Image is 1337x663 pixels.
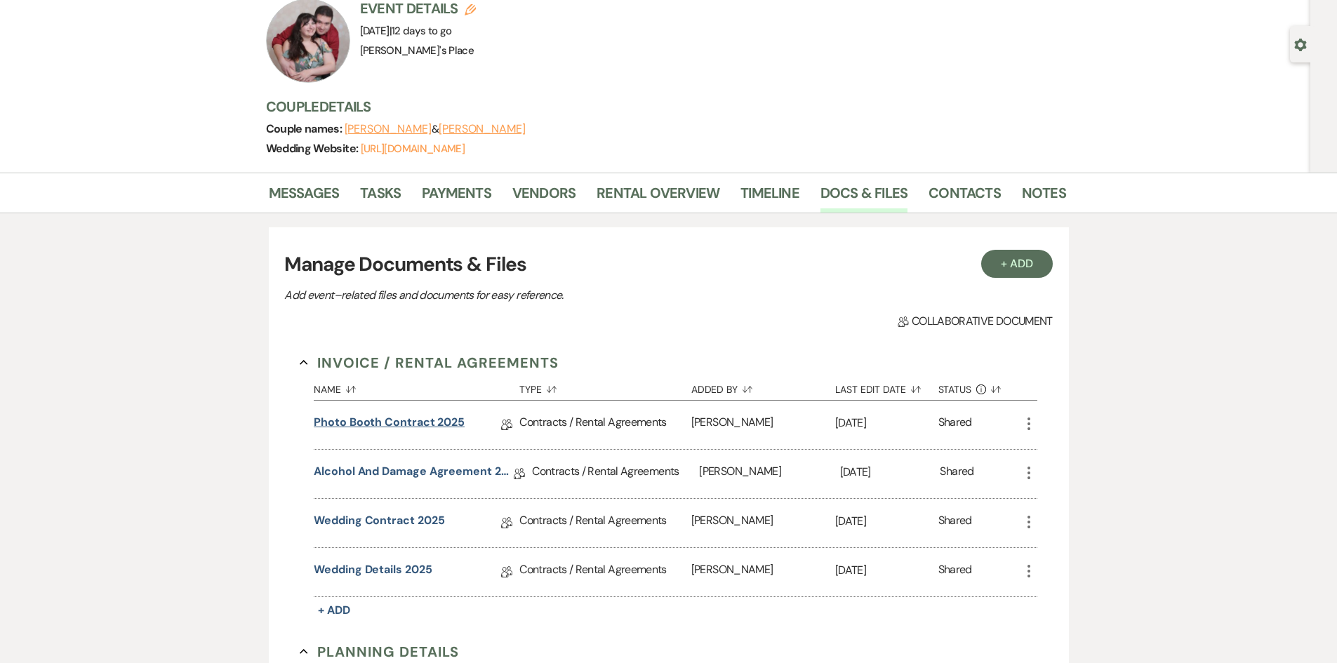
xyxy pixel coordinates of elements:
[314,463,514,485] a: Alcohol and Damage Agreement 2025
[512,182,576,213] a: Vendors
[820,182,907,213] a: Docs & Files
[835,373,938,400] button: Last Edit Date
[740,182,799,213] a: Timeline
[519,401,691,449] div: Contracts / Rental Agreements
[691,401,835,449] div: [PERSON_NAME]
[929,182,1001,213] a: Contacts
[835,414,938,432] p: [DATE]
[519,499,691,547] div: Contracts / Rental Agreements
[691,499,835,547] div: [PERSON_NAME]
[284,286,776,304] p: Add event–related files and documents for easy reference.
[345,122,526,136] span: &
[314,373,519,400] button: Name
[699,450,839,498] div: [PERSON_NAME]
[422,182,491,213] a: Payments
[266,97,1052,116] h3: Couple Details
[691,548,835,596] div: [PERSON_NAME]
[284,250,1052,279] h3: Manage Documents & Files
[300,641,459,662] button: Planning Details
[360,182,401,213] a: Tasks
[314,512,444,534] a: Wedding Contract 2025
[269,182,340,213] a: Messages
[314,561,432,583] a: Wedding Details 2025
[981,250,1053,278] button: + Add
[266,141,361,156] span: Wedding Website:
[938,512,972,534] div: Shared
[360,43,474,58] span: [PERSON_NAME]'s Place
[898,313,1052,330] span: Collaborative document
[519,548,691,596] div: Contracts / Rental Agreements
[439,123,526,135] button: [PERSON_NAME]
[840,463,940,481] p: [DATE]
[938,384,972,394] span: Status
[938,414,972,436] div: Shared
[940,463,973,485] div: Shared
[1294,37,1307,51] button: Open lead details
[532,450,699,498] div: Contracts / Rental Agreements
[597,182,719,213] a: Rental Overview
[345,123,432,135] button: [PERSON_NAME]
[314,414,465,436] a: Photo Booth Contract 2025
[519,373,691,400] button: Type
[392,24,452,38] span: 12 days to go
[318,603,350,617] span: + Add
[360,24,452,38] span: [DATE]
[390,24,452,38] span: |
[361,142,465,156] a: [URL][DOMAIN_NAME]
[300,352,559,373] button: Invoice / Rental Agreements
[314,601,354,620] button: + Add
[1022,182,1066,213] a: Notes
[266,121,345,136] span: Couple names:
[835,512,938,530] p: [DATE]
[835,561,938,580] p: [DATE]
[938,373,1020,400] button: Status
[691,373,835,400] button: Added By
[938,561,972,583] div: Shared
